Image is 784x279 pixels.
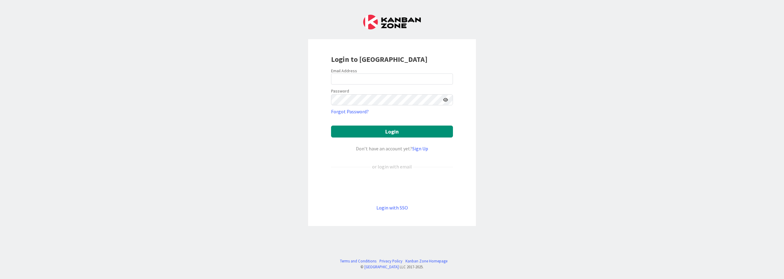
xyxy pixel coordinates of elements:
button: Login [331,126,453,138]
a: Login with SSO [376,205,408,211]
a: Forgot Password? [331,108,369,115]
a: Kanban Zone Homepage [405,258,447,264]
a: Sign Up [412,145,428,152]
img: Kanban Zone [363,15,421,29]
b: Login to [GEOGRAPHIC_DATA] [331,55,428,64]
div: © LLC 2017- 2025 . [337,264,447,270]
iframe: Botão Iniciar sessão com o Google [328,180,456,194]
a: Privacy Policy [379,258,402,264]
div: Don’t have an account yet? [331,145,453,152]
label: Email Address [331,68,357,74]
a: Terms and Conditions [340,258,376,264]
label: Password [331,88,349,94]
div: or login with email [371,163,413,170]
a: [GEOGRAPHIC_DATA] [364,264,399,269]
